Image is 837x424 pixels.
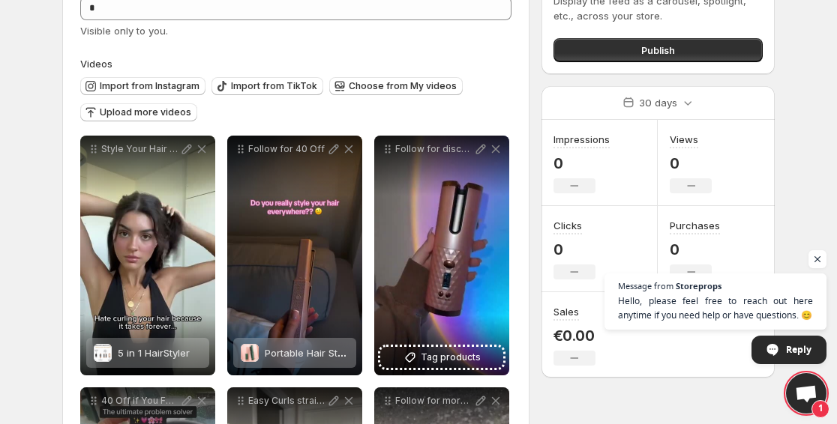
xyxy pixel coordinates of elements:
span: Reply [786,336,811,363]
button: Import from Instagram [80,77,205,95]
p: 0 [670,240,720,258]
span: Hello, please feel free to reach out here anytime if you need help or have questions. 😊 [618,294,813,322]
h3: Views [670,132,698,147]
p: 0 [553,154,610,172]
span: Storeprops [676,282,721,290]
a: Open chat [786,373,826,414]
p: €0.00 [553,327,595,345]
p: 30 days [639,95,677,110]
span: 5 in 1 HairStyler [118,347,190,359]
p: 40 Off if You Follow this account straighthair curlyhair fyppppppppppppppppppppppp straighthair [101,395,179,407]
div: Follow for discountsTag products [374,136,509,375]
img: 5 in 1 HairStyler [94,344,112,362]
p: Style Your Hair in 5 minutes [101,143,179,155]
span: Upload more videos [100,106,191,118]
span: Choose from My videos [349,80,457,92]
button: Upload more videos [80,103,197,121]
span: Tag products [421,350,481,365]
span: Import from Instagram [100,80,199,92]
button: Import from TikTok [211,77,323,95]
img: Portable Hair Straightener [241,344,259,362]
p: Follow for discounts [395,143,473,155]
button: Publish [553,38,763,62]
button: Tag products [380,347,503,368]
h3: Sales [553,304,579,319]
p: Follow for 40 Off [248,143,326,155]
p: 0 [553,240,595,258]
span: Message from [618,282,673,290]
span: 1 [811,400,829,418]
p: 0 [670,154,712,172]
span: Portable Hair Straightener [265,347,386,359]
span: Videos [80,58,112,70]
div: Follow for 40 OffPortable Hair StraightenerPortable Hair Straightener [227,136,362,375]
h3: Impressions [553,132,610,147]
span: Publish [641,43,675,58]
button: Choose from My videos [329,77,463,95]
p: Follow for more daily hair [395,395,473,407]
div: Style Your Hair in 5 minutes5 in 1 HairStyler5 in 1 HairStyler [80,136,215,375]
p: Easy Curls straighthair curlyhair fyppppppppppppppppppppppp hairstyle haircareroutine [248,395,326,407]
h3: Clicks [553,218,582,233]
span: Visible only to you. [80,25,168,37]
span: Import from TikTok [231,80,317,92]
h3: Purchases [670,218,720,233]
